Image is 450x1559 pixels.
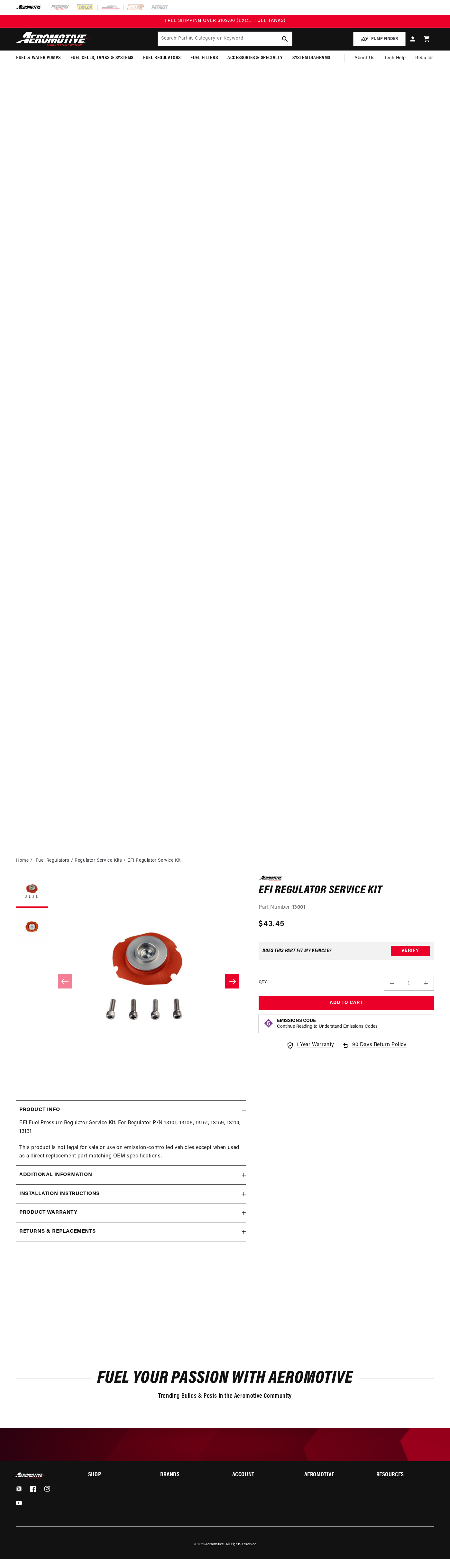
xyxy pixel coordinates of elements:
span: 90 Days Return Policy [352,1041,407,1056]
img: Aeromotive [14,1472,46,1479]
a: Aeromotive [205,1543,224,1546]
summary: Product Info [16,1101,246,1119]
li: Fuel Regulators [36,857,75,864]
summary: Aeromotive [304,1472,362,1478]
input: Search by Part Number, Category or Keyword [158,32,292,46]
button: PUMP FINDER [353,32,406,46]
summary: Accessories & Specialty [223,51,288,66]
span: Accessories & Specialty [227,55,283,61]
summary: Additional information [16,1166,246,1184]
h2: Product warranty [19,1209,78,1217]
media-gallery: Gallery Viewer [16,876,246,1087]
img: Emissions code [263,1018,274,1028]
summary: Resources [376,1472,434,1478]
strong: Emissions Code [277,1018,316,1023]
summary: Fuel & Water Pumps [11,51,66,66]
h1: EFI Regulator Service Kit [259,886,434,896]
span: Tech Help [384,55,406,62]
a: Home [16,857,29,864]
h2: Fuel Your Passion with Aeromotive [16,1371,434,1386]
span: Fuel & Water Pumps [16,55,61,61]
summary: Account [232,1472,290,1478]
li: Regulator Service Kits [75,857,127,864]
small: All rights reserved [226,1543,256,1546]
summary: Fuel Regulators [138,51,186,66]
span: FREE SHIPPING OVER $109.00 (EXCL. FUEL TANKS) [165,18,286,23]
h2: Additional information [19,1171,92,1179]
span: About Us [354,56,375,60]
h2: Installation Instructions [19,1190,100,1198]
button: Emissions CodeContinue Reading to Understand Emissions Codes [277,1018,378,1030]
button: Slide left [58,974,72,988]
nav: breadcrumbs [16,857,434,864]
img: Aeromotive [14,32,94,47]
button: Load image 2 in gallery view [16,911,48,943]
span: 1 Year Warranty [297,1041,334,1049]
label: QTY [259,980,267,985]
button: search button [278,32,292,46]
span: Fuel Cells, Tanks & Systems [70,55,133,61]
a: About Us [350,51,380,66]
div: Does This part fit My vehicle? [262,948,332,953]
summary: Brands [160,1472,218,1478]
button: Load image 1 in gallery view [16,876,48,908]
summary: System Diagrams [288,51,335,66]
span: Fuel Filters [190,55,218,61]
span: Trending Builds & Posts in the Aeromotive Community [158,1393,292,1399]
a: 1 Year Warranty [286,1041,334,1049]
p: Continue Reading to Understand Emissions Codes [277,1024,378,1030]
summary: Tech Help [380,51,410,66]
summary: Rebuilds [410,51,439,66]
a: 90 Days Return Policy [342,1041,407,1056]
p: EFI Fuel Pressure Regulator Service Kit. For Regulator P/N 13101, 13109, 13151, 13159, 13114, 131... [19,1119,243,1160]
span: Fuel Regulators [143,55,181,61]
button: Verify [391,946,430,956]
summary: Installation Instructions [16,1185,246,1203]
summary: Shop [88,1472,146,1478]
summary: Returns & replacements [16,1222,246,1241]
button: Slide right [225,974,239,988]
h2: Returns & replacements [19,1228,96,1236]
summary: Fuel Cells, Tanks & Systems [66,51,138,66]
h2: Product Info [19,1106,60,1114]
strong: 13001 [292,905,306,910]
button: Add to Cart [259,996,434,1010]
small: © 2025 . [194,1543,225,1546]
summary: Product warranty [16,1203,246,1222]
span: $43.45 [259,918,284,930]
span: System Diagrams [292,55,330,61]
li: EFI Regulator Service Kit [127,857,181,864]
summary: Fuel Filters [186,51,223,66]
span: Rebuilds [415,55,434,62]
div: Part Number: [259,904,434,912]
